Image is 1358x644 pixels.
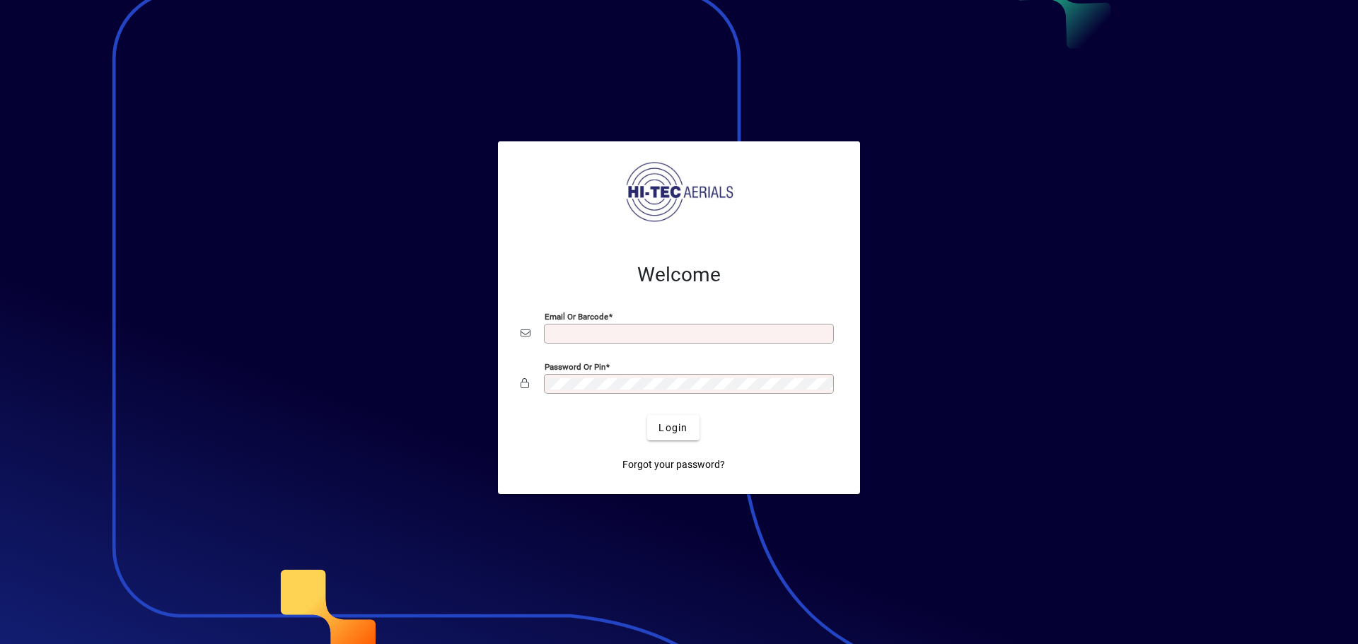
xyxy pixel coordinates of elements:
mat-label: Email or Barcode [545,312,608,322]
mat-label: Password or Pin [545,362,605,372]
span: Forgot your password? [622,457,725,472]
h2: Welcome [521,263,837,287]
span: Login [658,421,687,435]
button: Login [647,415,699,440]
a: Forgot your password? [617,452,731,477]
